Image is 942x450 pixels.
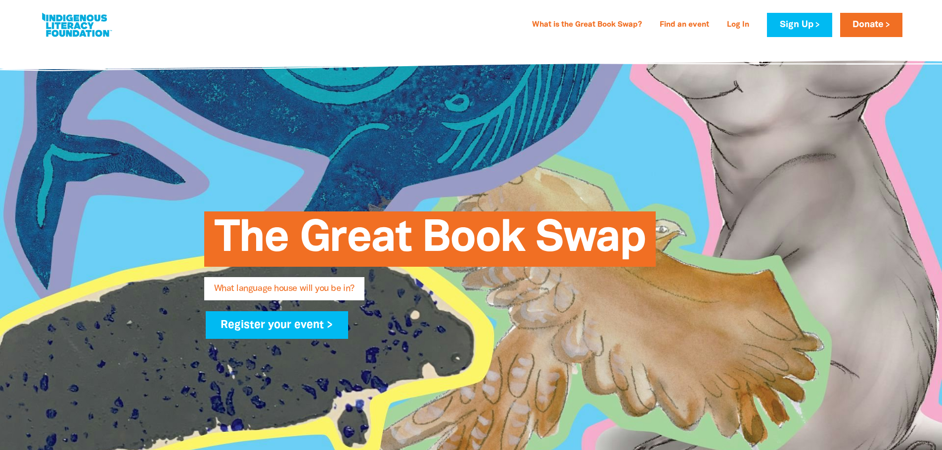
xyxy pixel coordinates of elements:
[526,17,648,33] a: What is the Great Book Swap?
[721,17,755,33] a: Log In
[214,285,355,300] span: What language house will you be in?
[654,17,715,33] a: Find an event
[840,13,902,37] a: Donate
[767,13,832,37] a: Sign Up
[206,311,349,339] a: Register your event >
[214,219,646,267] span: The Great Book Swap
